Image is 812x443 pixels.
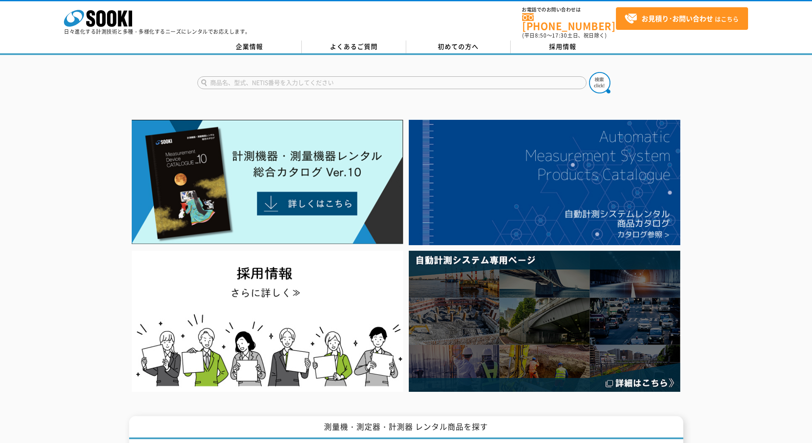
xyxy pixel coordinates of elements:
[409,120,680,245] img: 自動計測システムカタログ
[624,12,739,25] span: はこちら
[552,32,567,39] span: 17:30
[64,29,251,34] p: 日々進化する計測技術と多種・多様化するニーズにレンタルでお応えします。
[197,76,587,89] input: 商品名、型式、NETIS番号を入力してください
[535,32,547,39] span: 8:50
[129,416,683,440] h1: 測量機・測定器・計測器 レンタル商品を探す
[642,13,713,23] strong: お見積り･お問い合わせ
[302,41,406,53] a: よくあるご質問
[522,13,616,31] a: [PHONE_NUMBER]
[197,41,302,53] a: 企業情報
[511,41,615,53] a: 採用情報
[522,7,616,12] span: お電話でのお問い合わせは
[589,72,610,93] img: btn_search.png
[438,42,479,51] span: 初めての方へ
[132,251,403,392] img: SOOKI recruit
[522,32,607,39] span: (平日 ～ 土日、祝日除く)
[132,120,403,244] img: Catalog Ver10
[406,41,511,53] a: 初めての方へ
[409,251,680,392] img: 自動計測システム専用ページ
[616,7,748,30] a: お見積り･お問い合わせはこちら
